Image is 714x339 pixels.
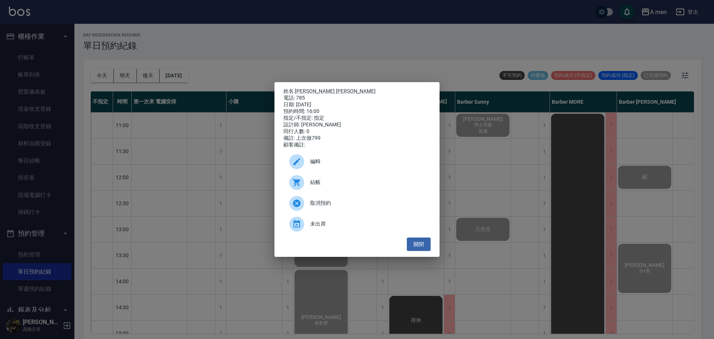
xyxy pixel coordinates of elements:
[310,158,425,165] span: 編輯
[283,214,431,235] div: 未出席
[283,108,431,115] div: 預約時間: 16:00
[283,115,431,122] div: 指定/不指定: 指定
[295,88,376,94] a: [PERSON_NAME] [PERSON_NAME]
[283,128,431,135] div: 同行人數: 0
[283,193,431,214] div: 取消預約
[283,95,431,101] div: 電話: 785
[310,220,425,228] span: 未出席
[283,101,431,108] div: 日期: [DATE]
[283,172,431,193] a: 結帳
[283,122,431,128] div: 設計師: [PERSON_NAME]
[407,238,431,251] button: 關閉
[310,178,425,186] span: 結帳
[283,135,431,142] div: 備註: 上次做799
[283,142,431,148] div: 顧客備註:
[283,151,431,172] div: 編輯
[310,199,425,207] span: 取消預約
[283,88,431,95] p: 姓名:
